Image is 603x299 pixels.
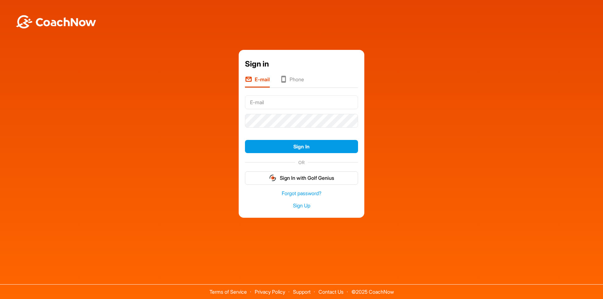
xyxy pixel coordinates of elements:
[245,76,270,88] li: E-mail
[255,289,285,295] a: Privacy Policy
[269,174,277,182] img: gg_logo
[245,95,358,109] input: E-mail
[348,285,397,294] span: © 2025 CoachNow
[318,289,344,295] a: Contact Us
[293,289,311,295] a: Support
[280,76,304,88] li: Phone
[245,171,358,185] button: Sign In with Golf Genius
[209,289,247,295] a: Terms of Service
[245,202,358,209] a: Sign Up
[245,190,358,197] a: Forgot password?
[245,58,358,70] div: Sign in
[295,159,308,166] span: OR
[245,140,358,153] button: Sign In
[15,15,97,29] img: BwLJSsUCoWCh5upNqxVrqldRgqLPVwmV24tXu5FoVAoFEpwwqQ3VIfuoInZCoVCoTD4vwADAC3ZFMkVEQFDAAAAAElFTkSuQmCC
